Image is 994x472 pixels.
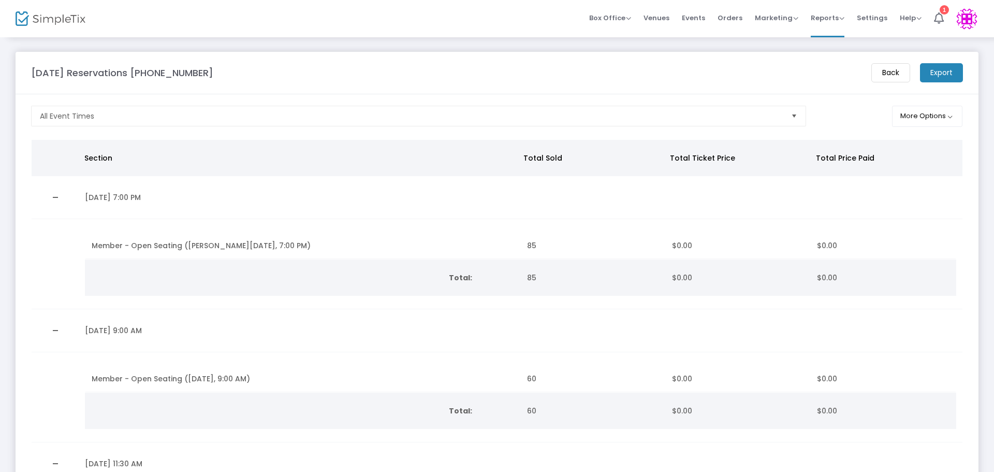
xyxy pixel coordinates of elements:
[817,374,837,384] span: $0.00
[672,273,692,283] span: $0.00
[816,153,874,163] span: Total Price Paid
[682,5,705,31] span: Events
[589,13,631,23] span: Box Office
[857,5,887,31] span: Settings
[40,111,94,121] span: All Event Times
[755,13,798,23] span: Marketing
[892,106,963,127] button: More Options
[92,374,250,384] span: Member - Open Seating ([DATE], 9:00 AM)
[85,233,956,259] div: Data table
[517,140,664,176] th: Total Sold
[900,13,922,23] span: Help
[817,240,837,251] span: $0.00
[940,5,949,15] div: 1
[78,140,517,176] th: Section
[79,176,520,219] td: [DATE] 7:00 PM
[871,63,910,82] m-button: Back
[527,406,536,416] span: 60
[527,240,536,251] span: 85
[817,273,837,283] span: $0.00
[672,374,692,384] span: $0.00
[811,13,844,23] span: Reports
[85,366,956,392] div: Data table
[817,406,837,416] span: $0.00
[672,240,692,251] span: $0.00
[670,153,735,163] span: Total Ticket Price
[718,5,742,31] span: Orders
[527,273,536,283] span: 85
[672,406,692,416] span: $0.00
[787,106,801,126] button: Select
[449,273,472,283] b: Total:
[38,322,72,339] a: Collapse Details
[38,189,72,206] a: Collapse Details
[38,455,72,472] a: Collapse Details
[527,374,536,384] span: 60
[31,66,213,80] m-panel-title: [DATE] Reservations [PHONE_NUMBER]
[920,63,963,82] m-button: Export
[449,406,472,416] b: Total:
[79,309,520,352] td: [DATE] 9:00 AM
[644,5,669,31] span: Venues
[92,240,311,251] span: Member - Open Seating ([PERSON_NAME][DATE], 7:00 PM)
